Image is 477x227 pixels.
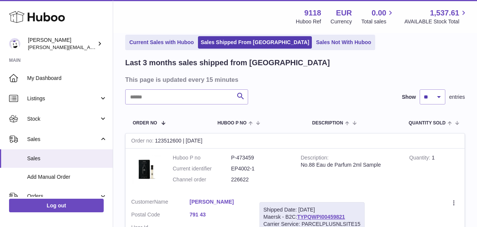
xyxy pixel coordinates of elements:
span: Orders [27,193,99,200]
a: Log out [9,199,104,212]
dt: Current identifier [173,165,231,172]
a: Current Sales with Huboo [127,36,196,49]
span: entries [449,94,465,101]
a: [PERSON_NAME] [190,198,248,206]
dt: Postal Code [131,211,190,220]
span: Stock [27,115,99,123]
div: 123512600 | [DATE] [126,133,465,149]
span: [PERSON_NAME][EMAIL_ADDRESS][PERSON_NAME][DOMAIN_NAME] [28,44,192,50]
span: 0.00 [372,8,387,18]
h3: This page is updated every 15 minutes [125,75,463,84]
a: Sales Shipped From [GEOGRAPHIC_DATA] [198,36,312,49]
div: Currency [331,18,352,25]
span: Description [312,121,343,126]
td: 1 [403,149,465,193]
img: No.88-sample-cut-out-scaled.jpg [131,154,161,184]
a: 791 43 [190,211,248,218]
dt: Name [131,198,190,207]
span: My Dashboard [27,75,107,82]
a: 1,537.61 AVAILABLE Stock Total [404,8,468,25]
img: freddie.sawkins@czechandspeake.com [9,38,20,49]
span: Huboo P no [218,121,247,126]
label: Show [402,94,416,101]
strong: Order no [131,138,155,146]
span: Sales [27,155,107,162]
strong: Description [301,155,329,163]
a: 0.00 Total sales [361,8,395,25]
strong: EUR [336,8,352,18]
span: 1,537.61 [430,8,459,18]
dt: Channel order [173,176,231,183]
dd: EP4002-1 [231,165,290,172]
span: Quantity Sold [409,121,446,126]
div: Huboo Ref [296,18,321,25]
h2: Last 3 months sales shipped from [GEOGRAPHIC_DATA] [125,58,330,68]
dd: 226622 [231,176,290,183]
a: Sales Not With Huboo [313,36,374,49]
span: Listings [27,95,99,102]
span: Customer [131,199,154,205]
a: TYPQWPI00459821 [297,214,345,220]
dd: P-473459 [231,154,290,161]
div: Shipped Date: [DATE] [264,206,360,213]
span: Total sales [361,18,395,25]
span: AVAILABLE Stock Total [404,18,468,25]
div: No.88 Eau de Parfum 2ml Sample [301,161,398,169]
span: Sales [27,136,99,143]
span: Order No [133,121,157,126]
strong: 9118 [304,8,321,18]
dt: Huboo P no [173,154,231,161]
span: Add Manual Order [27,173,107,181]
strong: Quantity [409,155,432,163]
div: [PERSON_NAME] [28,37,96,51]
